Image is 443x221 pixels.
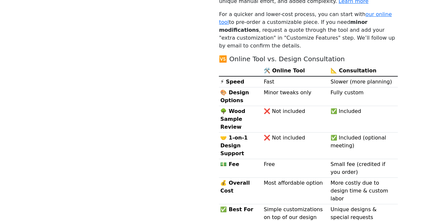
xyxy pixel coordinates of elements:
[219,55,398,63] h5: 🆚 Online Tool vs. Design Consultation
[329,76,398,87] td: Slower (more planning)
[219,87,262,106] th: 🎨 Design Options
[219,159,262,177] th: 💵 Fee
[329,65,398,76] th: 📐 Consultation
[329,177,398,204] td: More costly due to design time & custom labor
[262,65,329,76] th: 🛠️ Online Tool
[329,159,398,177] td: Small fee (credited if you order)
[219,132,262,159] th: 🤝 1-on-1 Design Support
[262,159,329,177] td: Free
[262,106,329,132] td: ❌ Not included
[262,76,329,87] td: Fast
[262,87,329,106] td: Minor tweaks only
[219,11,392,25] a: our online tool
[262,177,329,204] td: Most affordable option
[219,10,398,50] p: For a quicker and lower-cost process, you can start with to pre-order a customizable piece. If yo...
[329,132,398,159] td: ✅ Included (optional meeting)
[219,76,262,87] th: ⚡ Speed
[262,132,329,159] td: ❌ Not included
[219,106,262,132] th: 🌳 Wood Sample Review
[219,177,262,204] th: 💰 Overall Cost
[329,106,398,132] td: ✅ Included
[219,19,367,33] b: minor modifications
[329,87,398,106] td: Fully custom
